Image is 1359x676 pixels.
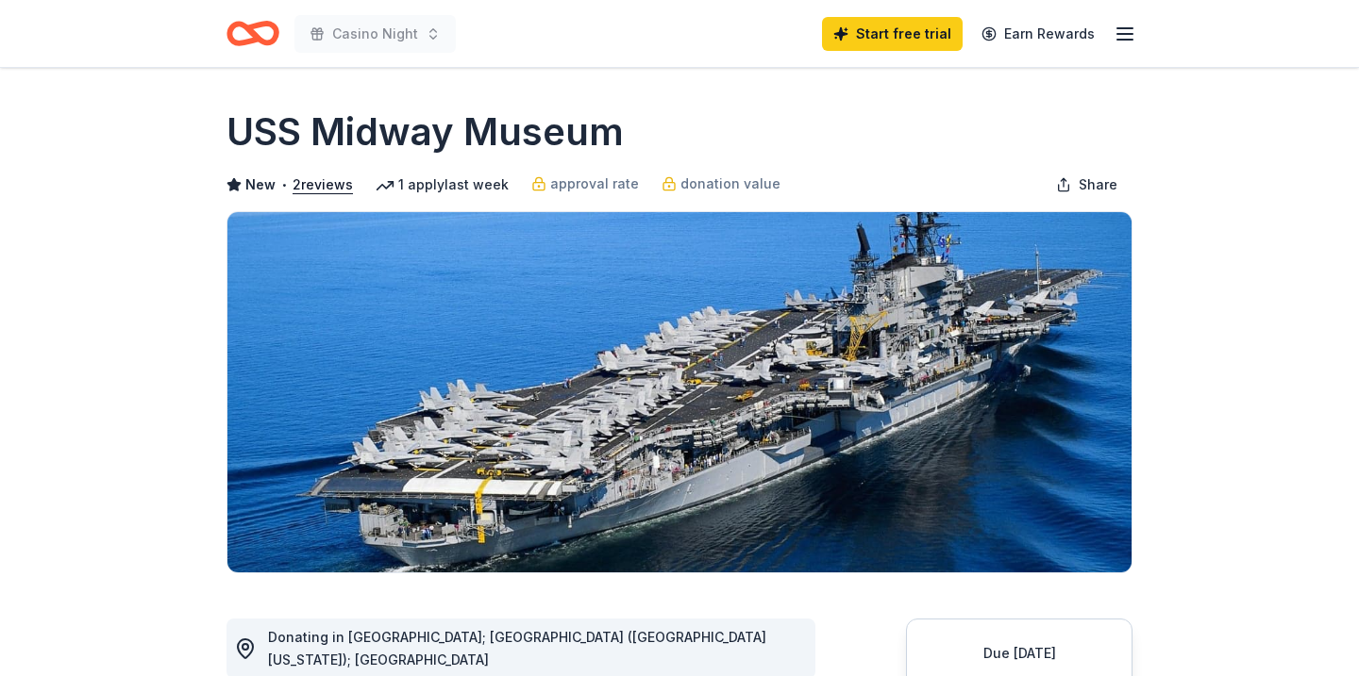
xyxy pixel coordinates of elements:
[970,17,1106,51] a: Earn Rewards
[1079,173,1117,196] span: Share
[294,15,456,53] button: Casino Night
[822,17,963,51] a: Start free trial
[293,173,353,196] button: 2reviews
[245,173,276,196] span: New
[227,212,1132,572] img: Image for USS Midway Museum
[531,173,639,195] a: approval rate
[1041,166,1132,204] button: Share
[268,629,766,668] span: Donating in [GEOGRAPHIC_DATA]; [GEOGRAPHIC_DATA] ([GEOGRAPHIC_DATA][US_STATE]); [GEOGRAPHIC_DATA]
[332,23,418,45] span: Casino Night
[550,173,639,195] span: approval rate
[376,173,509,196] div: 1 apply last week
[226,106,624,158] h1: USS Midway Museum
[226,11,279,56] a: Home
[662,173,780,195] a: donation value
[281,177,288,192] span: •
[680,173,780,195] span: donation value
[930,642,1109,665] div: Due [DATE]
